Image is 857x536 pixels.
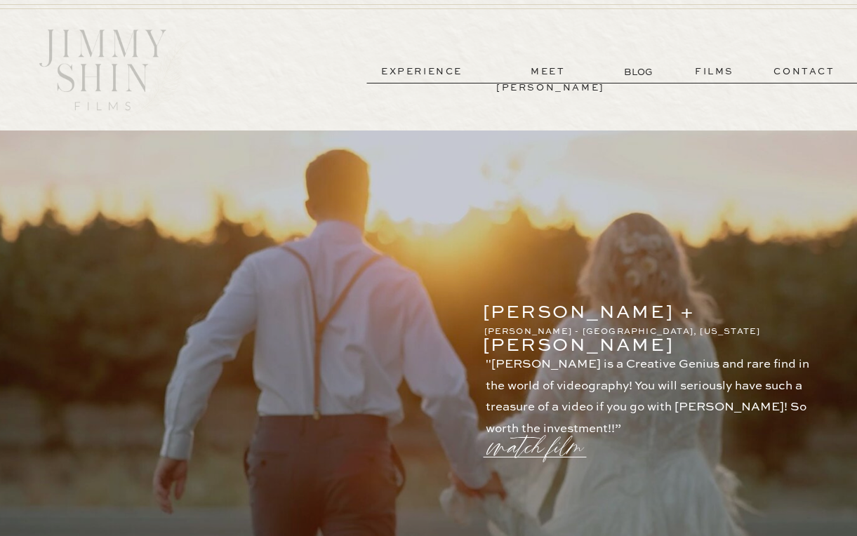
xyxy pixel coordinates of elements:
p: "[PERSON_NAME] is a Creative Genius and rare find in the world of videography! You will seriously... [486,354,823,423]
a: films [680,64,749,80]
a: BLOG [624,65,656,79]
a: meet [PERSON_NAME] [496,64,600,80]
p: [PERSON_NAME] - [GEOGRAPHIC_DATA], [US_STATE] [484,325,778,337]
a: contact [754,64,855,80]
a: experience [370,64,474,80]
p: [PERSON_NAME] + [PERSON_NAME] [483,297,777,316]
a: watch film [489,412,590,465]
